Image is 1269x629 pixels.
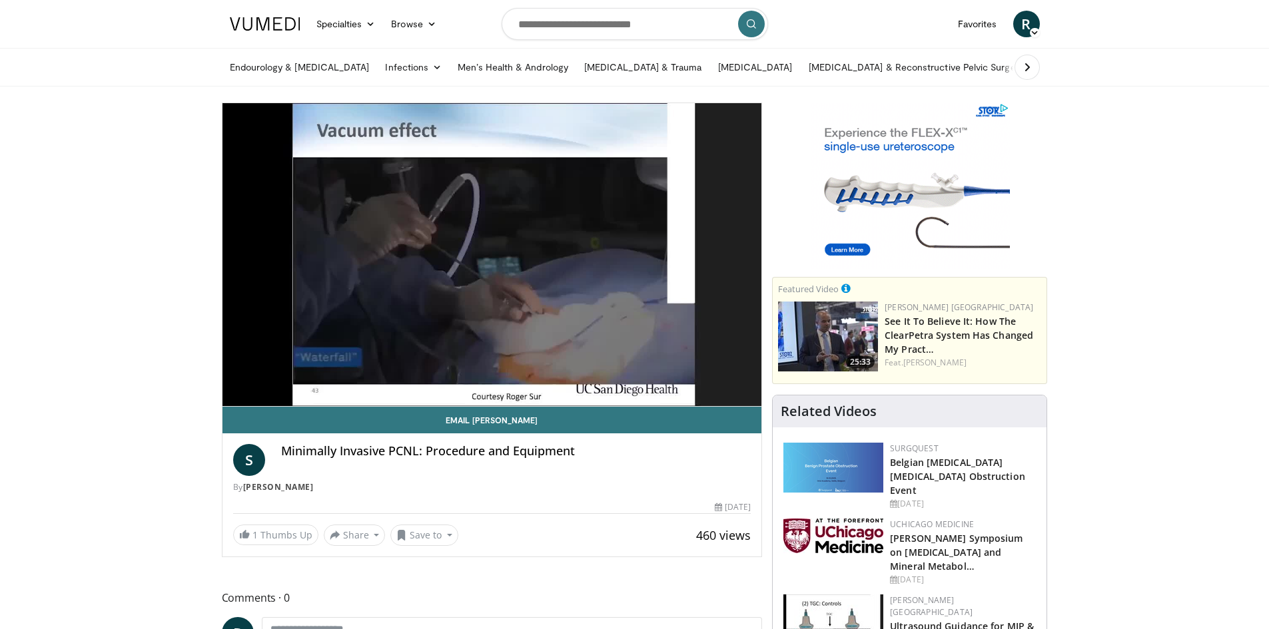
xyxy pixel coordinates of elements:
[222,103,762,407] video-js: Video Player
[696,527,751,543] span: 460 views
[778,302,878,371] img: 47196b86-3779-4b90-b97e-820c3eda9b3b.150x105_q85_crop-smart_upscale.jpg
[890,594,973,618] a: [PERSON_NAME] [GEOGRAPHIC_DATA]
[308,11,384,37] a: Specialties
[778,302,878,371] a: 25:33
[710,54,801,81] a: [MEDICAL_DATA]
[576,54,710,81] a: [MEDICAL_DATA] & Trauma
[715,501,751,513] div: [DATE]
[502,8,768,40] input: Search topics, interventions
[890,498,1036,510] div: [DATE]
[781,403,877,419] h4: Related Videos
[903,357,967,368] a: [PERSON_NAME]
[885,357,1041,369] div: Feat.
[252,528,258,541] span: 1
[243,481,314,493] a: [PERSON_NAME]
[783,443,883,493] img: 08d442d2-9bc4-4584-b7ef-4efa69e0f34c.png.150x105_q85_autocrop_double_scale_upscale_version-0.2.png
[324,524,386,546] button: Share
[233,481,751,493] div: By
[383,11,444,37] a: Browse
[1013,11,1040,37] a: R
[890,519,974,530] a: UChicago Medicine
[281,444,751,459] h4: Minimally Invasive PCNL: Procedure and Equipment
[890,532,1023,572] a: [PERSON_NAME] Symposium on [MEDICAL_DATA] and Mineral Metabol…
[222,589,763,606] span: Comments 0
[783,519,883,553] img: 5f87bdfb-7fdf-48f0-85f3-b6bcda6427bf.jpg.150x105_q85_autocrop_double_scale_upscale_version-0.2.jpg
[390,524,458,546] button: Save to
[890,456,1025,497] a: Belgian [MEDICAL_DATA] [MEDICAL_DATA] Obstruction Event
[846,356,875,368] span: 25:33
[778,283,839,295] small: Featured Video
[450,54,576,81] a: Men’s Health & Andrology
[885,315,1033,355] a: See It To Believe It: How The ClearPetra System Has Changed My Pract…
[810,103,1010,269] iframe: Advertisement
[222,54,378,81] a: Endourology & [MEDICAL_DATA]
[950,11,1005,37] a: Favorites
[233,444,265,476] a: S
[801,54,1032,81] a: [MEDICAL_DATA] & Reconstructive Pelvic Surgery
[230,17,300,31] img: VuMedi Logo
[377,54,450,81] a: Infections
[890,574,1036,586] div: [DATE]
[222,407,762,433] a: Email [PERSON_NAME]
[233,524,318,545] a: 1 Thumbs Up
[890,443,939,454] a: Surgquest
[885,302,1033,313] a: [PERSON_NAME] [GEOGRAPHIC_DATA]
